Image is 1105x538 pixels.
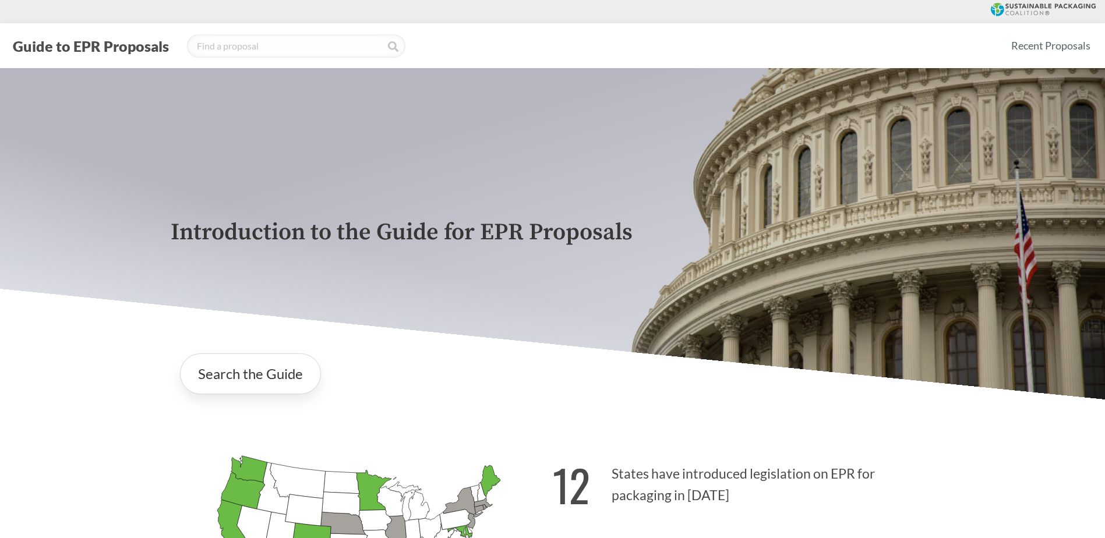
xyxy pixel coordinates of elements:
[553,445,935,517] p: States have introduced legislation on EPR for packaging in [DATE]
[9,37,172,55] button: Guide to EPR Proposals
[1006,33,1096,59] a: Recent Proposals
[187,34,405,58] input: Find a proposal
[553,452,590,517] strong: 12
[171,220,935,246] p: Introduction to the Guide for EPR Proposals
[180,353,321,394] a: Search the Guide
